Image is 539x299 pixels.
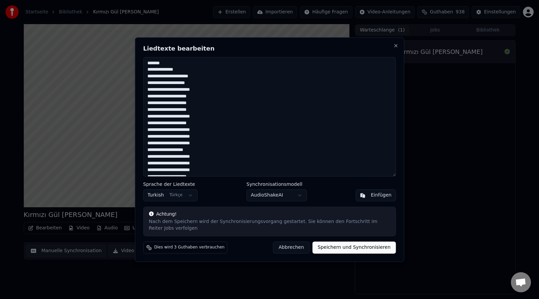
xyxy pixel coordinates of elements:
[371,192,392,199] div: Einfügen
[149,218,390,232] div: Nach dem Speichern wird der Synchronisierungsvorgang gestartet. Sie können den Fortschritt im Rei...
[143,46,396,52] h2: Liedtexte bearbeiten
[149,211,390,218] div: Achtung!
[312,241,396,253] button: Speichern und Synchronisieren
[143,182,197,186] label: Sprache der Liedtexte
[247,182,307,186] label: Synchronisationsmodell
[273,241,310,253] button: Abbrechen
[154,245,224,250] span: Dies wird 3 Guthaben verbrauchen
[356,189,396,201] button: Einfügen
